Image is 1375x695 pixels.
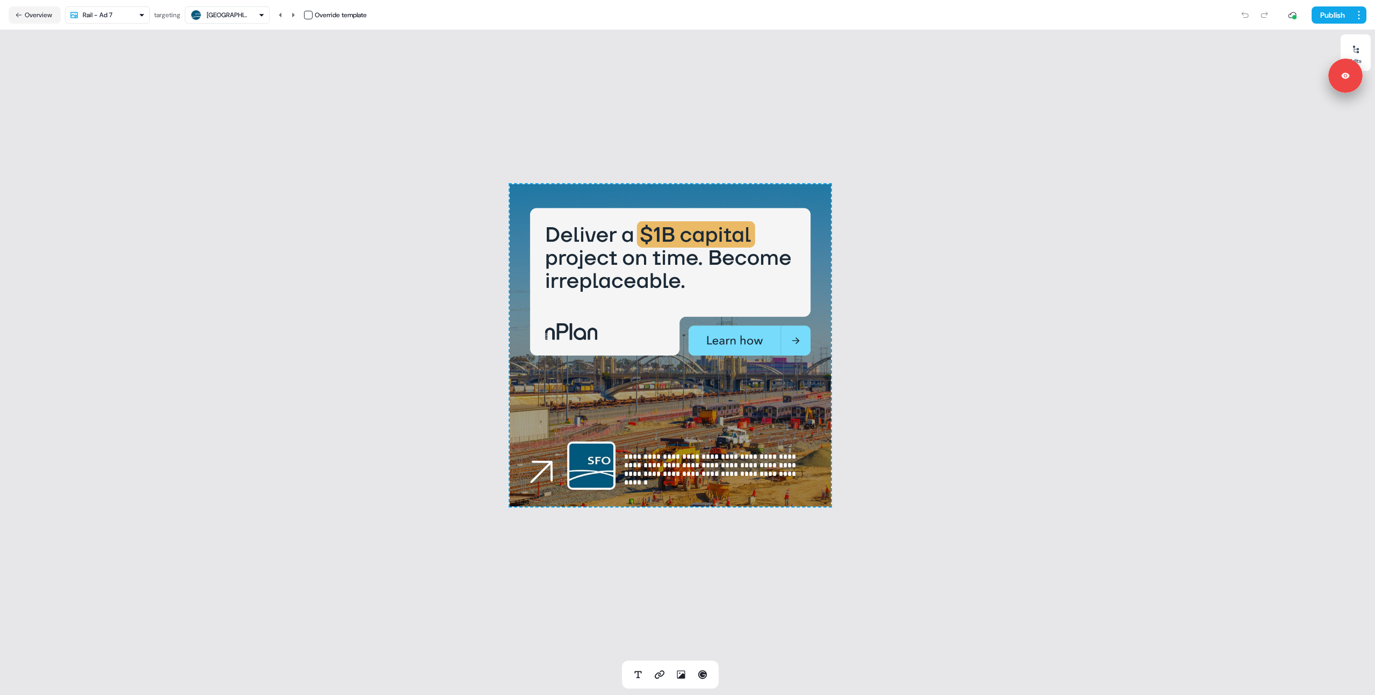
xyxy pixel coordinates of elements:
button: Publish [1312,6,1351,24]
div: [GEOGRAPHIC_DATA] [207,10,250,20]
div: targeting [154,10,180,20]
button: Edits [1341,41,1371,64]
div: Rail - Ad 7 [83,10,112,20]
button: [GEOGRAPHIC_DATA] [185,6,270,24]
div: Override template [315,10,367,20]
button: Overview [9,6,61,24]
